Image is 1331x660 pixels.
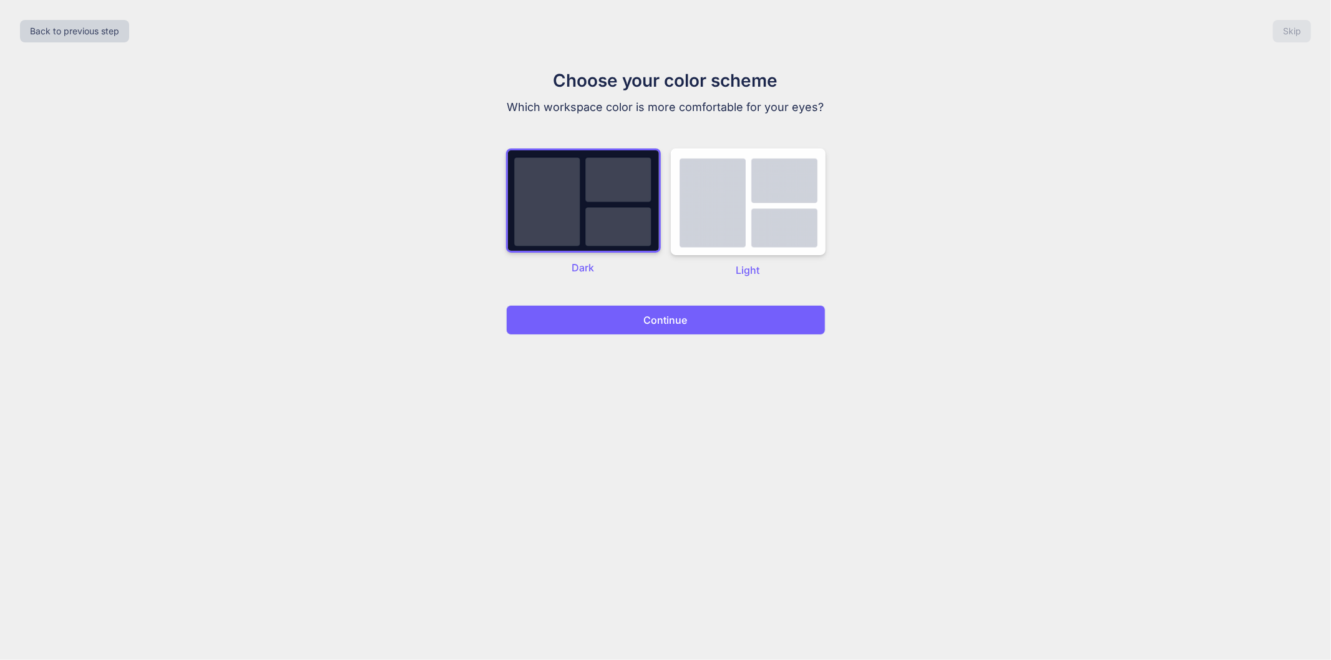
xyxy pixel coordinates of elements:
[456,99,875,116] p: Which workspace color is more comfortable for your eyes?
[644,313,688,328] p: Continue
[20,20,129,42] button: Back to previous step
[1273,20,1311,42] button: Skip
[506,305,826,335] button: Continue
[506,148,661,253] img: dark
[671,148,826,255] img: dark
[456,67,875,94] h1: Choose your color scheme
[671,263,826,278] p: Light
[506,260,661,275] p: Dark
